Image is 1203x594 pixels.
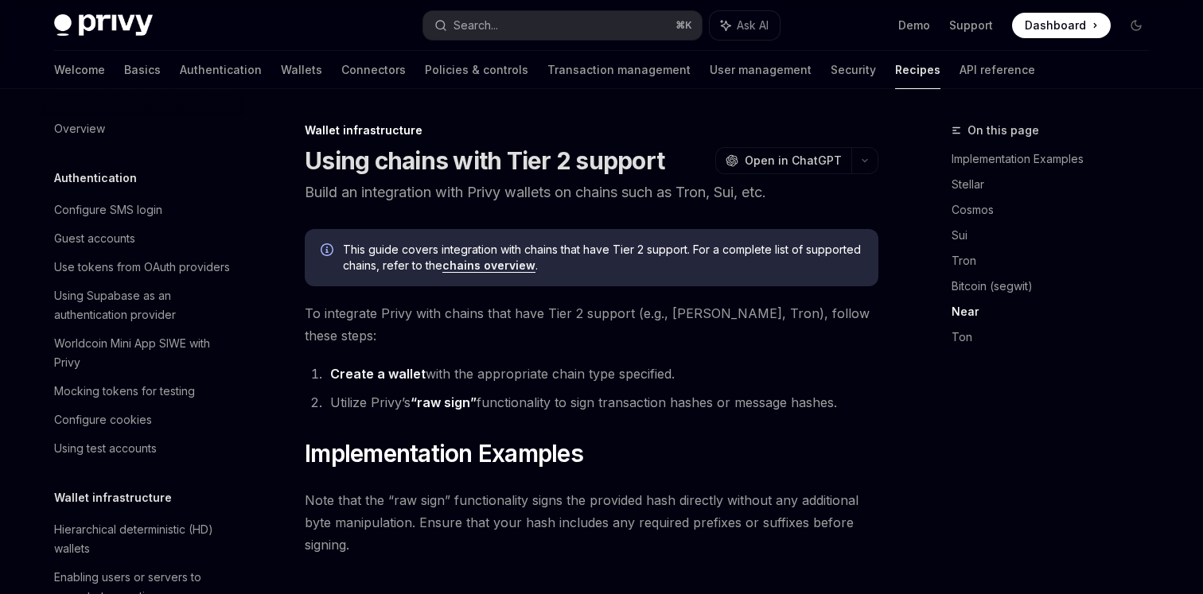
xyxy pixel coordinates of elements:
a: Using test accounts [41,434,245,463]
h5: Authentication [54,169,137,188]
li: Utilize Privy’s functionality to sign transaction hashes or message hashes. [325,391,878,413]
span: Open in ChatGPT [745,153,842,169]
a: Stellar [952,172,1162,197]
li: with the appropriate chain type specified. [325,363,878,385]
button: Search...⌘K [423,11,702,40]
span: ⌘ K [675,19,692,32]
svg: Info [321,243,337,259]
a: Recipes [895,51,940,89]
a: Implementation Examples [952,146,1162,172]
a: Using Supabase as an authentication provider [41,281,245,329]
a: Hierarchical deterministic (HD) wallets [41,515,245,563]
img: dark logo [54,14,153,37]
span: Implementation Examples [305,439,583,468]
a: Demo [898,17,930,33]
button: Toggle dark mode [1123,13,1149,38]
div: Use tokens from OAuth providers [54,258,230,277]
div: Mocking tokens for testing [54,382,195,401]
a: Configure SMS login [41,196,245,224]
a: Authentication [180,51,262,89]
a: Security [831,51,876,89]
a: Support [949,17,993,33]
a: Policies & controls [425,51,528,89]
a: Connectors [341,51,406,89]
a: Guest accounts [41,224,245,253]
a: Wallets [281,51,322,89]
div: Search... [454,16,498,35]
span: To integrate Privy with chains that have Tier 2 support (e.g., [PERSON_NAME], Tron), follow these... [305,302,878,347]
a: Cosmos [952,197,1162,223]
button: Open in ChatGPT [715,147,851,174]
a: chains overview [442,258,535,273]
a: Near [952,299,1162,324]
span: On this page [967,121,1039,140]
div: Configure SMS login [54,200,162,219]
a: API reference [960,51,1035,89]
a: User management [710,51,812,89]
a: Welcome [54,51,105,89]
a: Basics [124,51,161,89]
div: Guest accounts [54,229,135,248]
div: Configure cookies [54,410,152,429]
h1: Using chains with Tier 2 support [305,146,664,175]
a: Dashboard [1012,13,1111,38]
div: Overview [54,119,105,138]
button: Ask AI [710,11,780,40]
a: Bitcoin (segwit) [952,274,1162,299]
div: Worldcoin Mini App SIWE with Privy [54,334,236,372]
a: Ton [952,324,1162,350]
a: Tron [952,248,1162,274]
div: Hierarchical deterministic (HD) wallets [54,520,236,558]
a: Mocking tokens for testing [41,377,245,406]
span: Ask AI [737,17,769,33]
div: Wallet infrastructure [305,122,878,138]
h5: Wallet infrastructure [54,488,172,507]
a: Worldcoin Mini App SIWE with Privy [41,329,245,377]
span: Note that the “raw sign” functionality signs the provided hash directly without any additional by... [305,489,878,556]
div: Using test accounts [54,439,157,458]
a: Configure cookies [41,406,245,434]
a: Overview [41,115,245,143]
div: Using Supabase as an authentication provider [54,286,236,324]
a: Use tokens from OAuth providers [41,253,245,281]
a: Transaction management [547,51,691,89]
a: “raw sign” [411,394,477,411]
span: Dashboard [1025,17,1086,33]
span: This guide covers integration with chains that have Tier 2 support. For a complete list of suppor... [343,242,862,274]
p: Build an integration with Privy wallets on chains such as Tron, Sui, etc. [305,181,878,204]
a: Create a wallet [330,366,426,382]
a: Sui [952,223,1162,248]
